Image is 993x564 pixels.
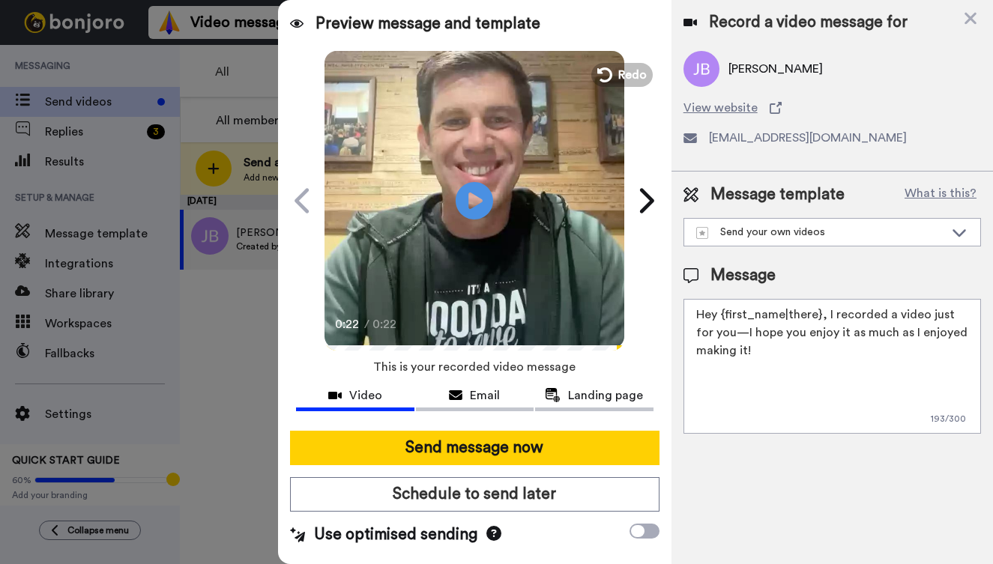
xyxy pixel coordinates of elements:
[470,386,500,404] span: Email
[373,351,576,383] span: This is your recorded video message
[349,386,382,404] span: Video
[696,227,708,239] img: demo-template.svg
[372,315,399,333] span: 0:22
[335,315,361,333] span: 0:22
[683,299,981,434] textarea: Hey {first_name|there}, I recorded a video just for you—I hope you enjoy it as much as I enjoyed ...
[290,477,660,512] button: Schedule to send later
[568,386,643,404] span: Landing page
[314,524,477,546] span: Use optimised sending
[290,431,660,465] button: Send message now
[710,264,776,287] span: Message
[683,99,981,117] a: View website
[364,315,369,333] span: /
[900,184,981,206] button: What is this?
[710,184,845,206] span: Message template
[683,99,758,117] span: View website
[709,129,907,147] span: [EMAIL_ADDRESS][DOMAIN_NAME]
[696,225,944,240] div: Send your own videos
